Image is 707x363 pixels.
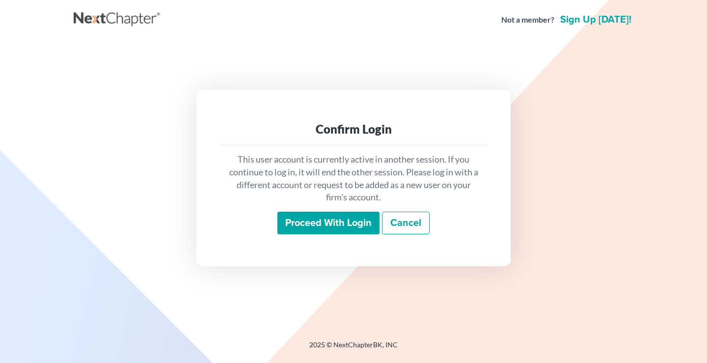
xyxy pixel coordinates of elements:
[382,212,430,234] a: Cancel
[228,153,479,204] p: This user account is currently active in another session. If you continue to log in, it will end ...
[277,212,380,234] input: Proceed with login
[228,121,479,137] div: Confirm Login
[501,14,554,26] strong: Not a member?
[558,15,633,25] a: Sign up [DATE]!
[74,340,633,358] div: 2025 © NextChapterBK, INC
